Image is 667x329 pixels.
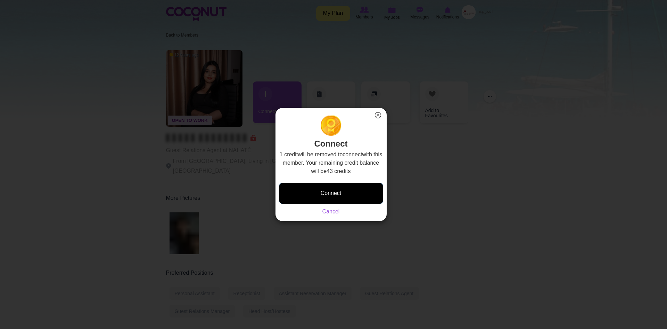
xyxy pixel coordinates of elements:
[322,209,340,214] a: Cancel
[343,151,362,157] b: connect
[280,151,298,157] b: 1 credit
[327,168,351,174] b: 43 credits
[279,183,383,204] button: Connect
[373,111,382,120] button: Close
[279,150,383,216] div: will be removed to with this member. Your remaining credit balance will be
[279,115,383,150] h2: Connect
